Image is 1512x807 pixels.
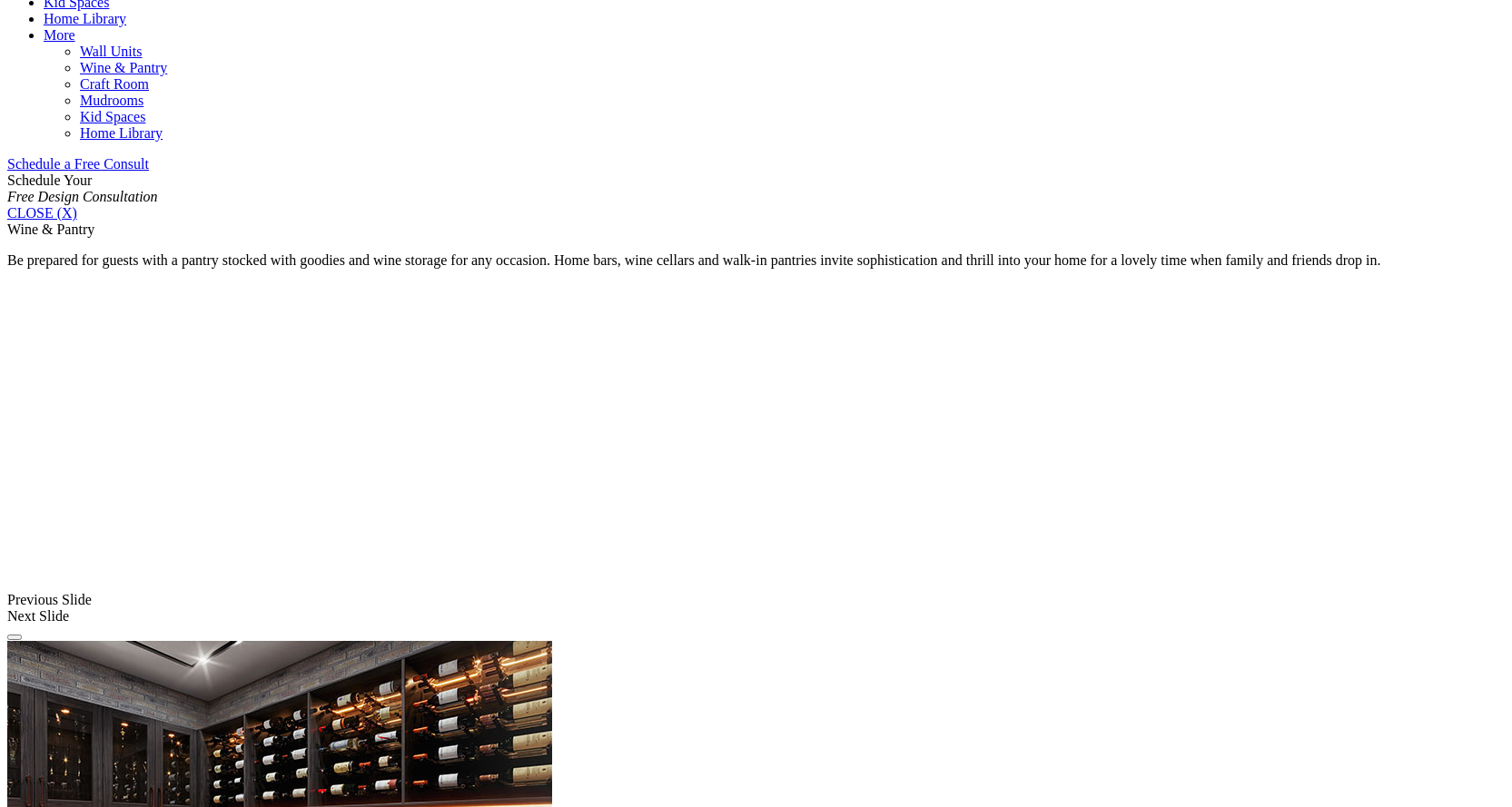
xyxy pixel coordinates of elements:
[44,11,126,26] a: Home Library
[80,76,149,92] a: Craft Room
[7,592,1505,608] div: Previous Slide
[80,109,145,124] a: Kid Spaces
[7,172,158,204] span: Schedule Your
[80,44,142,59] a: Wall Units
[7,608,1505,625] div: Next Slide
[44,27,75,43] a: More menu text will display only on big screen
[7,252,1505,269] p: Be prepared for guests with a pantry stocked with goodies and wine storage for any occasion. Home...
[7,635,22,640] button: Click here to pause slide show
[80,60,167,75] a: Wine & Pantry
[7,156,149,172] a: Schedule a Free Consult (opens a dropdown menu)
[80,125,163,141] a: Home Library
[80,93,143,108] a: Mudrooms
[7,189,158,204] em: Free Design Consultation
[7,221,94,237] span: Wine & Pantry
[7,205,77,221] a: CLOSE (X)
